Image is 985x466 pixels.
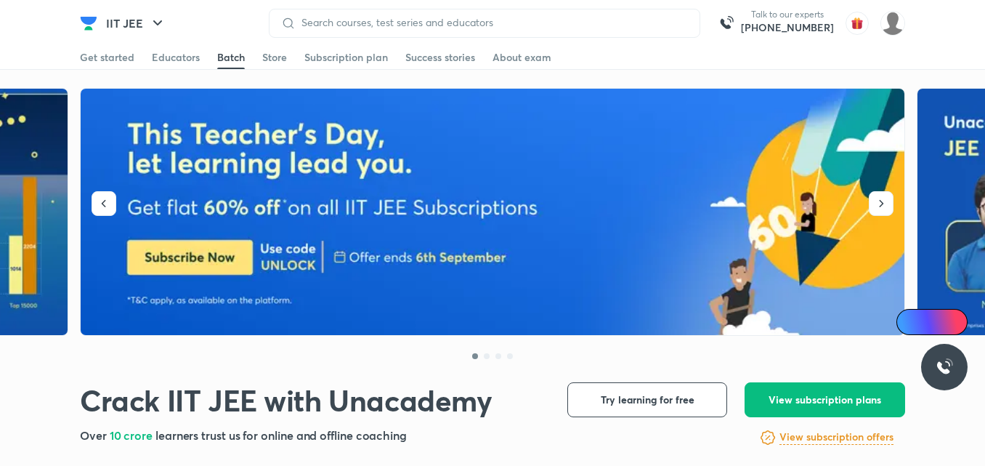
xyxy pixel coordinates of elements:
div: Success stories [405,50,475,65]
img: Icon [905,316,917,328]
span: Try learning for free [601,393,694,407]
button: IIT JEE [97,9,175,38]
div: Get started [80,50,134,65]
div: Batch [217,50,245,65]
a: Batch [217,46,245,69]
img: Company Logo [80,15,97,32]
a: Educators [152,46,200,69]
span: Over [80,427,110,443]
div: Subscription plan [304,50,388,65]
a: View subscription offers [779,429,893,446]
img: ttu [936,358,953,376]
span: 10 crore [110,427,155,443]
img: shilakha [880,11,905,36]
a: Ai Doubts [896,309,968,335]
span: learners trust us for online and offline coaching [155,427,407,443]
img: call-us [712,9,741,38]
a: Success stories [405,46,475,69]
div: Store [262,50,287,65]
div: About exam [492,50,551,65]
button: View subscription plans [745,382,905,417]
h6: View subscription offers [779,430,893,445]
div: Educators [152,50,200,65]
a: About exam [492,46,551,69]
a: [PHONE_NUMBER] [741,20,834,35]
span: Ai Doubts [920,316,959,328]
img: avatar [846,12,869,35]
input: Search courses, test series and educators [296,17,688,28]
span: View subscription plans [769,393,881,407]
p: Talk to our experts [741,9,834,20]
h1: Crack IIT JEE with Unacademy [80,382,492,418]
a: Subscription plan [304,46,388,69]
a: Get started [80,46,134,69]
button: Try learning for free [567,382,727,417]
a: Store [262,46,287,69]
